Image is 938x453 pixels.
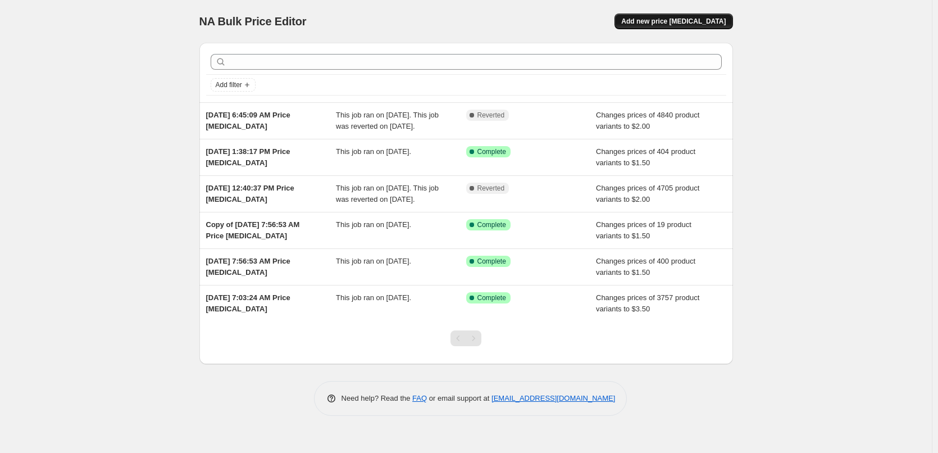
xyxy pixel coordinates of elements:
[206,147,290,167] span: [DATE] 1:38:17 PM Price [MEDICAL_DATA]
[621,17,726,26] span: Add new price [MEDICAL_DATA]
[450,330,481,346] nav: Pagination
[206,184,294,203] span: [DATE] 12:40:37 PM Price [MEDICAL_DATA]
[336,147,411,156] span: This job ran on [DATE].
[596,257,695,277] span: Changes prices of 400 product variants to $1.50
[199,15,307,28] span: NA Bulk Price Editor
[412,394,427,402] a: FAQ
[477,220,506,229] span: Complete
[596,220,691,240] span: Changes prices of 19 product variants to $1.50
[216,80,242,89] span: Add filter
[477,147,506,156] span: Complete
[596,184,699,203] span: Changes prices of 4705 product variants to $2.00
[211,78,256,92] button: Add filter
[336,293,411,302] span: This job ran on [DATE].
[477,184,505,193] span: Reverted
[477,111,505,120] span: Reverted
[427,394,491,402] span: or email support at
[477,257,506,266] span: Complete
[206,293,290,313] span: [DATE] 7:03:24 AM Price [MEDICAL_DATA]
[206,111,290,130] span: [DATE] 6:45:09 AM Price [MEDICAL_DATA]
[614,13,732,29] button: Add new price [MEDICAL_DATA]
[341,394,413,402] span: Need help? Read the
[336,184,439,203] span: This job ran on [DATE]. This job was reverted on [DATE].
[491,394,615,402] a: [EMAIL_ADDRESS][DOMAIN_NAME]
[336,257,411,265] span: This job ran on [DATE].
[596,293,699,313] span: Changes prices of 3757 product variants to $3.50
[477,293,506,302] span: Complete
[206,257,290,277] span: [DATE] 7:56:53 AM Price [MEDICAL_DATA]
[596,147,695,167] span: Changes prices of 404 product variants to $1.50
[336,220,411,229] span: This job ran on [DATE].
[206,220,300,240] span: Copy of [DATE] 7:56:53 AM Price [MEDICAL_DATA]
[336,111,439,130] span: This job ran on [DATE]. This job was reverted on [DATE].
[596,111,699,130] span: Changes prices of 4840 product variants to $2.00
